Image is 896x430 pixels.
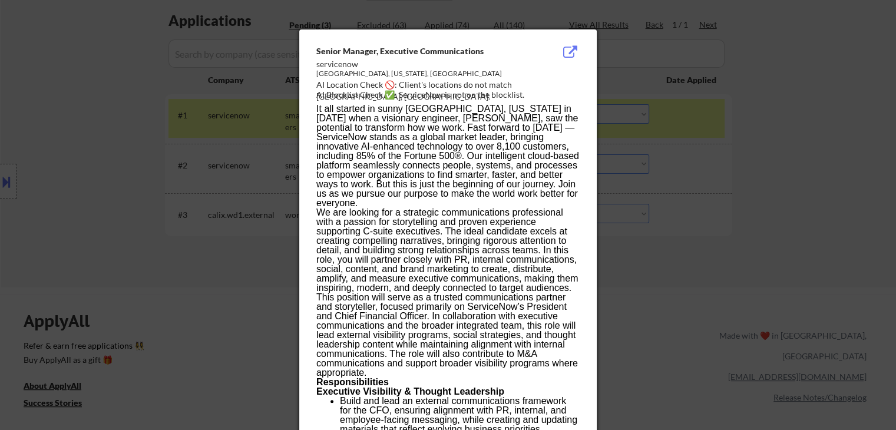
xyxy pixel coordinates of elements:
div: [GEOGRAPHIC_DATA], [US_STATE], [GEOGRAPHIC_DATA] [316,69,520,79]
strong: Responsibilities [316,377,389,387]
p: We are looking for a strategic communications professional with a passion for storytelling and pr... [316,208,579,293]
p: It all started in sunny [GEOGRAPHIC_DATA], [US_STATE] in [DATE] when a visionary engineer, [PERSO... [316,104,579,208]
strong: Executive Visibility & Thought Leadership [316,386,504,396]
p: This position will serve as a trusted communications partner and storyteller, focused primarily o... [316,293,579,378]
div: AI Blocklist Check ✅: ServiceNow is not on the blocklist. [316,89,584,101]
div: Senior Manager, Executive Communications [316,45,520,57]
div: servicenow [316,58,520,70]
